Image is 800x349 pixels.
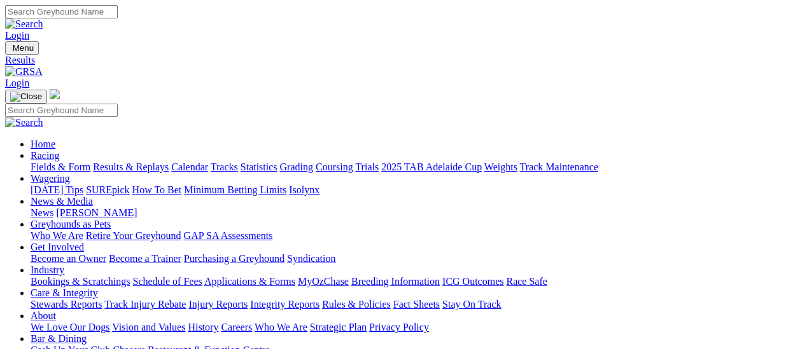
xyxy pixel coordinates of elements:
[112,322,185,332] a: Vision and Values
[31,299,795,310] div: Care & Integrity
[184,184,286,195] a: Minimum Betting Limits
[50,89,60,99] img: logo-grsa-white.png
[109,253,181,264] a: Become a Trainer
[31,184,83,195] a: [DATE] Tips
[132,184,182,195] a: How To Bet
[355,161,379,172] a: Trials
[13,43,34,53] span: Menu
[31,333,87,344] a: Bar & Dining
[31,322,795,333] div: About
[31,253,106,264] a: Become an Owner
[31,230,83,241] a: Who We Are
[5,117,43,128] img: Search
[31,253,795,264] div: Get Involved
[280,161,313,172] a: Grading
[5,55,795,66] a: Results
[5,18,43,30] img: Search
[171,161,208,172] a: Calendar
[31,276,795,287] div: Industry
[5,5,118,18] input: Search
[310,322,367,332] a: Strategic Plan
[10,92,42,102] img: Close
[287,253,335,264] a: Syndication
[31,161,795,173] div: Racing
[31,139,55,149] a: Home
[255,322,307,332] a: Who We Are
[184,253,284,264] a: Purchasing a Greyhound
[351,276,440,287] a: Breeding Information
[250,299,319,310] a: Integrity Reports
[322,299,391,310] a: Rules & Policies
[289,184,319,195] a: Isolynx
[188,322,218,332] a: History
[221,322,252,332] a: Careers
[31,242,84,252] a: Get Involved
[506,276,547,287] a: Race Safe
[56,207,137,218] a: [PERSON_NAME]
[31,299,102,310] a: Stewards Reports
[298,276,349,287] a: MyOzChase
[369,322,429,332] a: Privacy Policy
[31,276,130,287] a: Bookings & Scratchings
[31,196,93,207] a: News & Media
[31,264,64,275] a: Industry
[104,299,186,310] a: Track Injury Rebate
[442,276,503,287] a: ICG Outcomes
[86,230,181,241] a: Retire Your Greyhound
[31,173,70,184] a: Wagering
[86,184,129,195] a: SUREpick
[5,78,29,88] a: Login
[204,276,295,287] a: Applications & Forms
[31,287,98,298] a: Care & Integrity
[5,66,43,78] img: GRSA
[31,161,90,172] a: Fields & Form
[241,161,277,172] a: Statistics
[132,276,202,287] a: Schedule of Fees
[520,161,598,172] a: Track Maintenance
[31,230,795,242] div: Greyhounds as Pets
[184,230,273,241] a: GAP SA Assessments
[31,184,795,196] div: Wagering
[316,161,353,172] a: Coursing
[442,299,501,310] a: Stay On Track
[31,207,53,218] a: News
[381,161,482,172] a: 2025 TAB Adelaide Cup
[5,90,47,104] button: Toggle navigation
[31,322,109,332] a: We Love Our Dogs
[188,299,248,310] a: Injury Reports
[31,207,795,219] div: News & Media
[31,219,111,229] a: Greyhounds as Pets
[5,104,118,117] input: Search
[5,30,29,41] a: Login
[484,161,517,172] a: Weights
[93,161,169,172] a: Results & Replays
[393,299,440,310] a: Fact Sheets
[31,310,56,321] a: About
[31,150,59,161] a: Racing
[211,161,238,172] a: Tracks
[5,41,39,55] button: Toggle navigation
